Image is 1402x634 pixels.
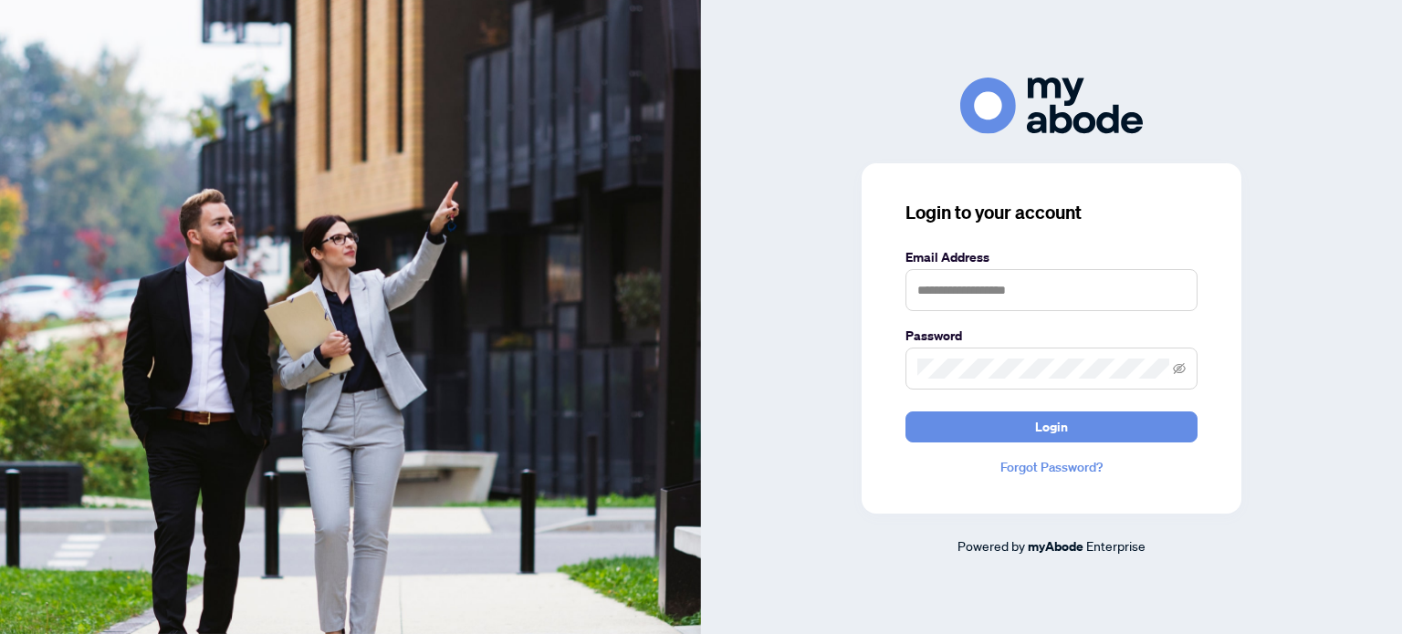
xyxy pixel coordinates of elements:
[905,200,1198,225] h3: Login to your account
[905,247,1198,267] label: Email Address
[905,411,1198,442] button: Login
[905,457,1198,477] a: Forgot Password?
[1028,536,1083,556] a: myAbode
[905,326,1198,346] label: Password
[1035,412,1068,442] span: Login
[960,78,1143,133] img: ma-logo
[1173,362,1186,375] span: eye-invisible
[1086,537,1146,554] span: Enterprise
[957,537,1025,554] span: Powered by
